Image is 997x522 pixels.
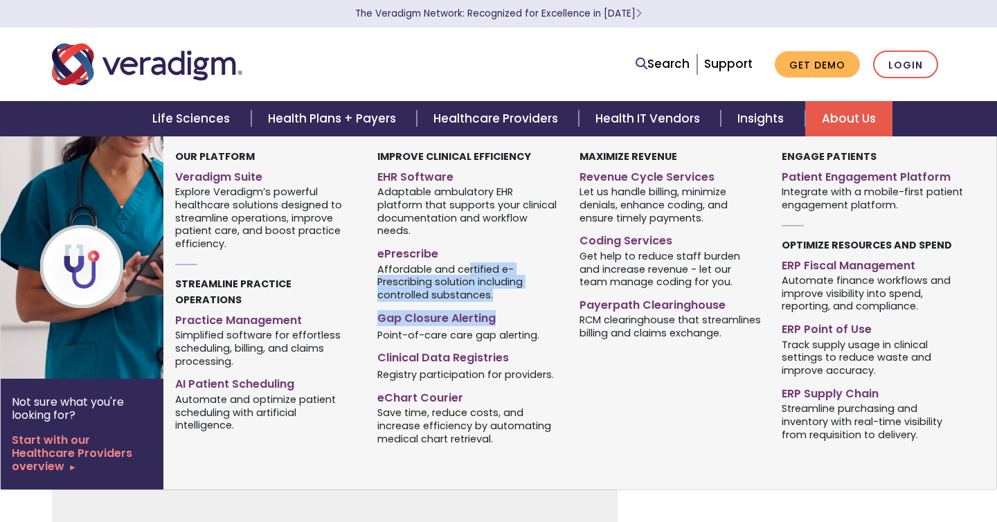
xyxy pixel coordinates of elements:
a: EHR Software [377,165,559,185]
a: ePrescribe [377,242,559,262]
a: Veradigm Suite [175,165,357,185]
span: Streamline purchasing and inventory with real-time visibility from requisition to delivery. [782,402,963,442]
a: Gap Closure Alerting [377,306,559,326]
a: Practice Management [175,308,357,328]
span: Simplified software for effortless scheduling, billing, and claims processing. [175,328,357,368]
a: Clinical Data Registries [377,345,559,366]
a: Support [704,55,753,72]
a: Patient Engagement Platform [782,165,963,185]
span: Adaptable ambulatory EHR platform that supports your clinical documentation and workflow needs. [377,185,559,237]
strong: Optimize Resources and Spend [782,238,952,252]
a: Get Demo [775,51,860,78]
a: Life Sciences [136,101,251,136]
a: ERP Supply Chain [782,381,963,402]
a: About Us [805,101,892,136]
strong: Improve Clinical Efficiency [377,150,531,163]
span: Explore Veradigm’s powerful healthcare solutions designed to streamline operations, improve patie... [175,185,357,251]
p: Not sure what you're looking for? [12,395,152,422]
a: ERP Point of Use [782,317,963,337]
span: Affordable and certified e-Prescribing solution including controlled substances. [377,262,559,302]
a: Coding Services [580,228,761,249]
img: Healthcare Provider [1,136,224,379]
span: Automate and optimize patient scheduling with artificial intelligence. [175,392,357,432]
strong: Maximize Revenue [580,150,677,163]
span: Get help to reduce staff burden and increase revenue - let our team manage coding for you. [580,249,761,289]
strong: Streamline Practice Operations [175,277,291,307]
a: Search [636,55,690,73]
span: Registry participation for providers. [377,368,554,381]
a: Healthcare Providers [417,101,579,136]
img: Veradigm logo [52,42,242,87]
span: Let us handle billing, minimize denials, enhance coding, and ensure timely payments. [580,185,761,225]
a: Revenue Cycle Services [580,165,761,185]
a: Health Plans + Payers [251,101,417,136]
span: RCM clearinghouse that streamlines billing and claims exchange. [580,313,761,340]
strong: Our Platform [175,150,255,163]
span: Learn More [636,7,642,20]
a: Start with our Healthcare Providers overview [12,433,152,474]
a: eChart Courier [377,386,559,406]
a: AI Patient Scheduling [175,372,357,392]
span: Point-of-care care gap alerting. [377,327,539,341]
a: ERP Fiscal Management [782,253,963,273]
a: Insights [721,101,805,136]
a: Payerpath Clearinghouse [580,293,761,313]
span: Integrate with a mobile-first patient engagement platform. [782,185,963,212]
span: Track supply usage in clinical settings to reduce waste and improve accuracy. [782,337,963,377]
strong: Engage Patients [782,150,877,163]
a: Login [873,51,938,79]
span: Automate finance workflows and improve visibility into spend, reporting, and compliance. [782,273,963,313]
span: Save time, reduce costs, and increase efficiency by automating medical chart retrieval. [377,406,559,446]
a: The Veradigm Network: Recognized for Excellence in [DATE]Learn More [355,7,642,20]
a: Health IT Vendors [579,101,721,136]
